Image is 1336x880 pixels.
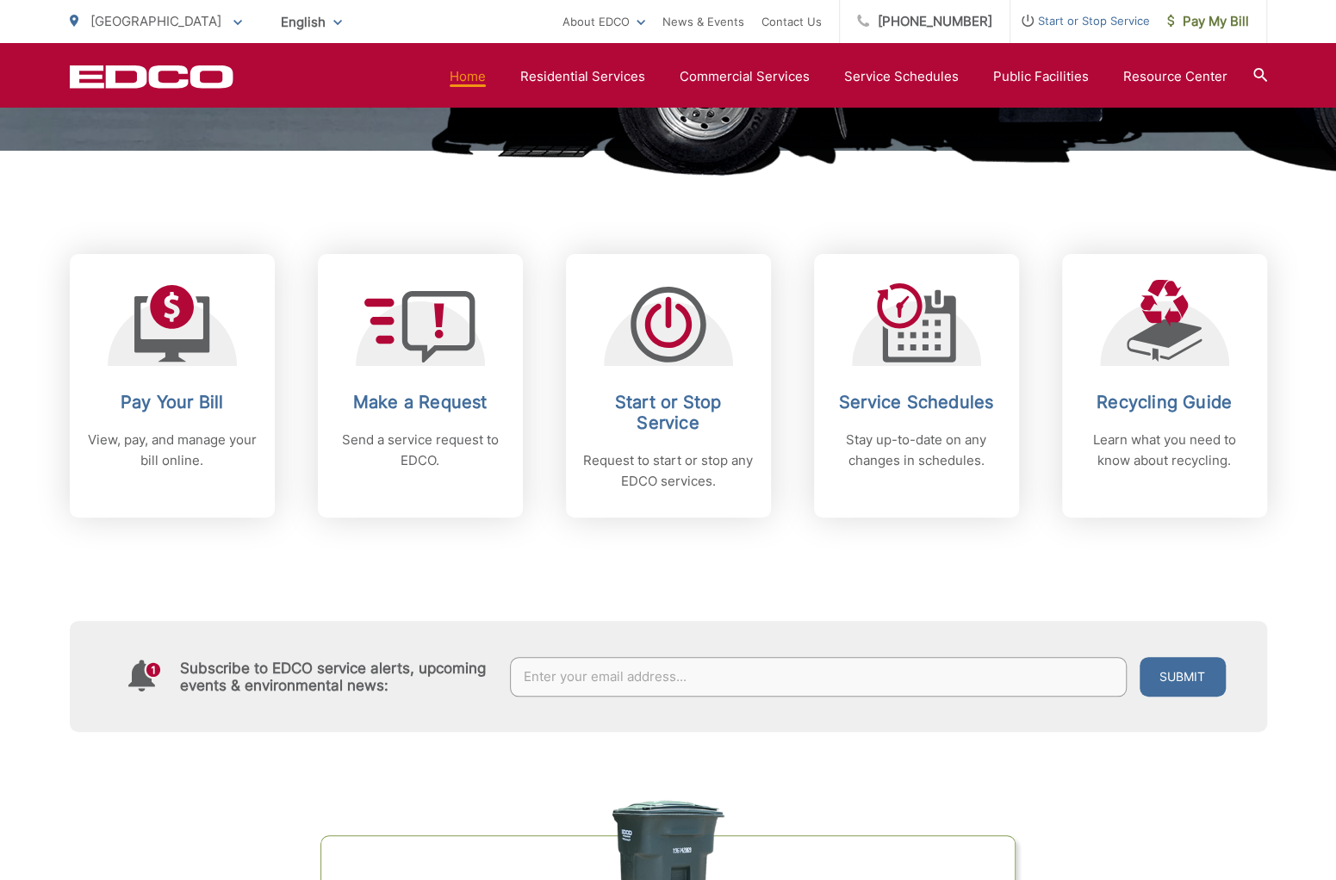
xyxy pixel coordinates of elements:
button: Submit [1140,657,1226,697]
a: About EDCO [562,11,645,32]
input: Enter your email address... [510,657,1127,697]
a: News & Events [662,11,744,32]
a: Commercial Services [680,66,810,87]
h4: Subscribe to EDCO service alerts, upcoming events & environmental news: [180,660,494,694]
span: Pay My Bill [1167,11,1249,32]
a: Service Schedules Stay up-to-date on any changes in schedules. [814,254,1019,517]
a: Home [450,66,486,87]
p: Send a service request to EDCO. [335,430,506,471]
p: Request to start or stop any EDCO services. [583,450,754,492]
a: Public Facilities [993,66,1089,87]
h2: Start or Stop Service [583,392,754,433]
h2: Service Schedules [831,392,1002,412]
a: EDCD logo. Return to the homepage. [70,65,233,89]
span: [GEOGRAPHIC_DATA] [90,13,221,29]
p: Stay up-to-date on any changes in schedules. [831,430,1002,471]
a: Resource Center [1123,66,1227,87]
a: Recycling Guide Learn what you need to know about recycling. [1062,254,1267,517]
a: Pay Your Bill View, pay, and manage your bill online. [70,254,275,517]
span: English [268,7,355,37]
h2: Recycling Guide [1079,392,1250,412]
p: Learn what you need to know about recycling. [1079,430,1250,471]
a: Residential Services [520,66,645,87]
a: Contact Us [761,11,822,32]
p: View, pay, and manage your bill online. [87,430,258,471]
a: Service Schedules [844,66,959,87]
h2: Make a Request [335,392,506,412]
a: Make a Request Send a service request to EDCO. [318,254,523,517]
h2: Pay Your Bill [87,392,258,412]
